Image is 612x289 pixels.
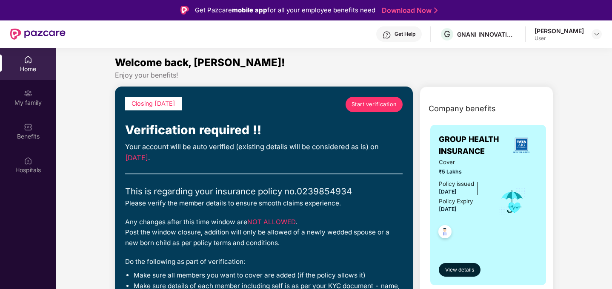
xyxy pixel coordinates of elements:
[125,185,403,198] div: This is regarding your insurance policy no. 0239854934
[125,257,403,267] div: Do the following as part of verification:
[457,30,517,38] div: GNANI INNOVATIONS PRIVATE LIMITED
[125,217,403,248] div: Any changes after this time window are . Post the window closure, addition will only be allowed o...
[195,5,375,15] div: Get Pazcare for all your employee benefits need
[439,263,480,277] button: View details
[125,153,148,162] span: [DATE]
[115,56,285,69] span: Welcome back, [PERSON_NAME]!
[382,6,435,15] a: Download Now
[232,6,267,14] strong: mobile app
[115,71,554,80] div: Enjoy your benefits!
[24,123,32,131] img: svg+xml;base64,PHN2ZyBpZD0iQmVuZWZpdHMiIHhtbG5zPSJodHRwOi8vd3d3LnczLm9yZy8yMDAwL3N2ZyIgd2lkdGg9Ij...
[439,168,487,176] span: ₹5 Lakhs
[180,6,189,14] img: Logo
[435,223,455,243] img: svg+xml;base64,PHN2ZyB4bWxucz0iaHR0cDovL3d3dy53My5vcmcvMjAwMC9zdmciIHdpZHRoPSI0OC45NDMiIGhlaWdodD...
[444,29,450,39] span: G
[125,198,403,208] div: Please verify the member details to ensure smooth claims experience.
[24,55,32,64] img: svg+xml;base64,PHN2ZyBpZD0iSG9tZSIgeG1sbnM9Imh0dHA6Ly93d3cudzMub3JnLzIwMDAvc3ZnIiB3aWR0aD0iMjAiIG...
[134,271,403,280] li: Make sure all members you want to cover are added (if the policy allows it)
[125,121,403,139] div: Verification required !!
[535,27,584,35] div: [PERSON_NAME]
[510,134,533,157] img: insurerLogo
[439,206,457,212] span: [DATE]
[439,188,457,195] span: [DATE]
[24,89,32,98] img: svg+xml;base64,PHN2ZyB3aWR0aD0iMjAiIGhlaWdodD0iMjAiIHZpZXdCb3g9IjAgMCAyMCAyMCIgZmlsbD0ibm9uZSIgeG...
[439,133,505,158] span: GROUP HEALTH INSURANCE
[439,179,474,188] div: Policy issued
[445,266,474,274] span: View details
[24,156,32,165] img: svg+xml;base64,PHN2ZyBpZD0iSG9zcGl0YWxzIiB4bWxucz0iaHR0cDovL3d3dy53My5vcmcvMjAwMC9zdmciIHdpZHRoPS...
[535,35,584,42] div: User
[429,103,496,115] span: Company benefits
[593,31,600,38] img: svg+xml;base64,PHN2ZyBpZD0iRHJvcGRvd24tMzJ4MzIiIHhtbG5zPSJodHRwOi8vd3d3LnczLm9yZy8yMDAwL3N2ZyIgd2...
[125,142,403,163] div: Your account will be auto verified (existing details will be considered as is) on .
[247,218,296,226] span: NOT ALLOWED
[395,31,415,38] div: Get Help
[439,197,473,206] div: Policy Expiry
[132,100,175,107] span: Closing [DATE]
[439,158,487,167] span: Cover
[498,188,526,216] img: icon
[434,6,438,15] img: Stroke
[352,100,397,109] span: Start verification
[10,29,66,40] img: New Pazcare Logo
[383,31,391,39] img: svg+xml;base64,PHN2ZyBpZD0iSGVscC0zMngzMiIgeG1sbnM9Imh0dHA6Ly93d3cudzMub3JnLzIwMDAvc3ZnIiB3aWR0aD...
[346,97,403,112] a: Start verification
